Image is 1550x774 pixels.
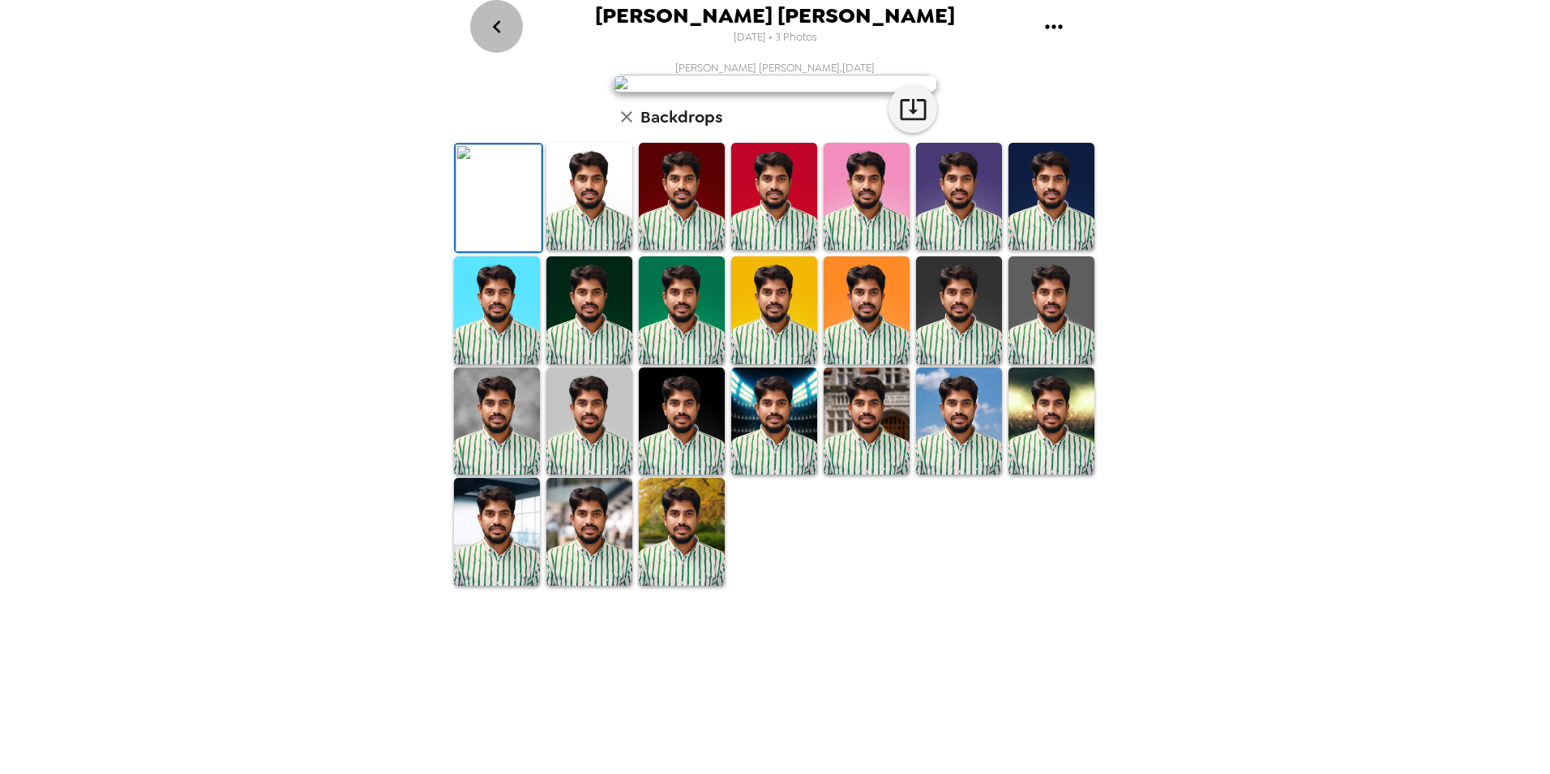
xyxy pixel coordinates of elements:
span: [DATE] • 3 Photos [734,27,817,49]
img: user [613,75,937,92]
span: [PERSON_NAME] [PERSON_NAME] [595,5,955,27]
h6: Backdrops [640,104,722,130]
span: [PERSON_NAME] [PERSON_NAME] , [DATE] [675,61,875,75]
img: Original [456,144,542,252]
